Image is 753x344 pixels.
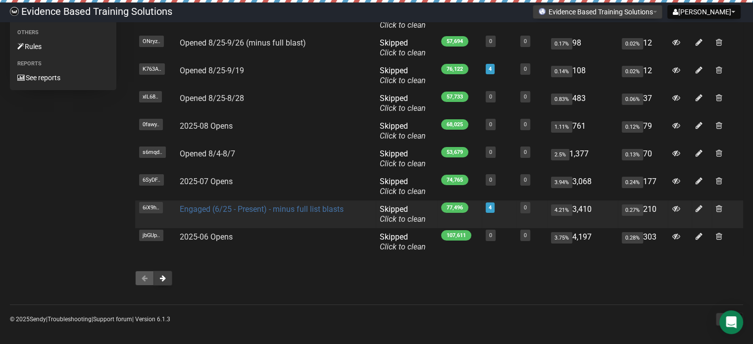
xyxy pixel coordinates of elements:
span: 107,611 [441,230,471,241]
span: 0.24% [622,177,643,188]
img: favicons [538,7,546,15]
a: Opened 8/25-9/26 (minus full blast) [180,38,306,48]
td: 4,197 [547,228,618,256]
span: 0.12% [622,121,643,133]
span: jbGUp.. [139,230,163,241]
span: 0.14% [551,66,572,77]
td: 108 [547,62,618,90]
span: 1.11% [551,121,572,133]
a: Click to clean [380,159,426,168]
td: 12 [618,62,668,90]
a: See reports [10,70,116,86]
td: 177 [618,173,668,200]
p: © 2025 | | | Version 6.1.3 [10,314,170,325]
span: 57,733 [441,92,468,102]
a: 0 [489,149,492,155]
img: 6a635aadd5b086599a41eda90e0773ac [10,7,19,16]
span: Skipped [380,38,426,57]
td: 3,068 [547,173,618,200]
td: 98 [547,34,618,62]
span: 6SyDF.. [139,174,164,186]
span: 4.21% [551,204,572,216]
span: 3.75% [551,232,572,244]
span: Skipped [380,232,426,251]
span: Skipped [380,121,426,141]
span: 53,679 [441,147,468,157]
span: 0.13% [622,149,643,160]
a: Sendy [30,316,46,323]
span: Skipped [380,66,426,85]
a: 2025-06 Opens [180,232,233,242]
span: Skipped [380,204,426,224]
span: ONryz.. [139,36,164,47]
td: 483 [547,90,618,117]
span: 6iX9h.. [139,202,163,213]
a: 4 [489,204,492,211]
a: Click to clean [380,103,426,113]
a: 0 [524,232,527,239]
a: 0 [524,121,527,128]
td: 37 [618,90,668,117]
a: 4 [489,66,492,72]
span: 0.17% [551,38,572,49]
button: Evidence Based Training Solutions [533,5,662,19]
span: xlL68.. [139,91,162,102]
button: [PERSON_NAME] [667,5,741,19]
td: 79 [618,117,668,145]
li: Others [10,27,116,39]
a: Support forum [93,316,132,323]
a: 0 [524,177,527,183]
a: 0 [489,121,492,128]
a: 0 [489,232,492,239]
a: Opened 8/25-8/28 [180,94,244,103]
td: 1,377 [547,145,618,173]
a: 0 [524,149,527,155]
a: Opened 8/4-8/7 [180,149,235,158]
td: 210 [618,200,668,228]
a: Click to clean [380,48,426,57]
span: 2.5% [551,149,569,160]
span: Skipped [380,149,426,168]
span: 0.02% [622,38,643,49]
a: 2025-08 Opens [180,121,233,131]
a: 0 [489,38,492,45]
span: 0fawy.. [139,119,163,130]
span: 68,025 [441,119,468,130]
a: Rules [10,39,116,54]
a: 0 [489,177,492,183]
span: K763A.. [139,63,165,75]
td: 3,410 [547,200,618,228]
td: 70 [618,145,668,173]
a: Opened 8/25-9/19 [180,66,244,75]
span: Skipped [380,177,426,196]
td: 303 [618,228,668,256]
a: Troubleshooting [48,316,92,323]
li: Reports [10,58,116,70]
a: 2025-07 Opens [180,177,233,186]
a: Click to clean [380,131,426,141]
a: Click to clean [380,187,426,196]
span: 76,122 [441,64,468,74]
td: 12 [618,34,668,62]
a: 0 [524,66,527,72]
span: 0.27% [622,204,643,216]
span: 0.28% [622,232,643,244]
td: 761 [547,117,618,145]
a: 0 [489,94,492,100]
a: Click to clean [380,76,426,85]
a: Engaged (6/25 - Present) - minus full list blasts [180,204,344,214]
span: 0.06% [622,94,643,105]
span: 3.94% [551,177,572,188]
span: s6mqd.. [139,147,166,158]
span: 74,765 [441,175,468,185]
span: 57,694 [441,36,468,47]
a: Click to clean [380,214,426,224]
div: Open Intercom Messenger [719,310,743,334]
a: 0 [524,204,527,211]
span: Skipped [380,94,426,113]
a: 0 [524,94,527,100]
span: 77,496 [441,202,468,213]
a: 0 [524,38,527,45]
a: Click to clean [380,242,426,251]
span: 0.83% [551,94,572,105]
